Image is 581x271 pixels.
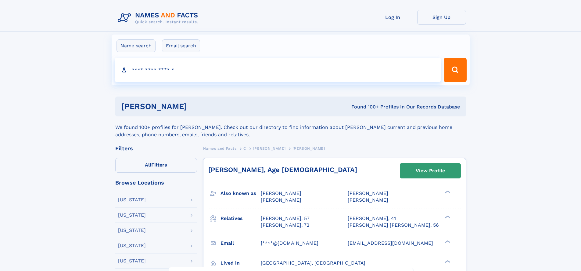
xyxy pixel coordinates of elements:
div: [US_STATE] [118,228,146,233]
a: [PERSON_NAME], 57 [261,215,310,222]
label: Filters [115,158,197,173]
span: [PERSON_NAME] [261,197,301,203]
span: C [243,146,246,151]
div: [US_STATE] [118,213,146,218]
div: Found 100+ Profiles In Our Records Database [269,104,460,110]
a: [PERSON_NAME], 72 [261,222,309,229]
span: [PERSON_NAME] [253,146,285,151]
span: [PERSON_NAME] [348,197,388,203]
button: Search Button [444,58,466,82]
div: ❯ [443,215,451,219]
h1: [PERSON_NAME] [121,103,269,110]
div: [US_STATE] [118,243,146,248]
a: Sign Up [417,10,466,25]
a: [PERSON_NAME] [PERSON_NAME], 56 [348,222,439,229]
span: [EMAIL_ADDRESS][DOMAIN_NAME] [348,240,433,246]
div: ❯ [443,259,451,263]
label: Email search [162,39,200,52]
a: [PERSON_NAME], 41 [348,215,396,222]
span: All [145,162,151,168]
div: View Profile [416,164,445,178]
a: [PERSON_NAME], Age [DEMOGRAPHIC_DATA] [208,166,357,174]
a: View Profile [400,163,461,178]
label: Name search [117,39,156,52]
h3: Relatives [221,213,261,224]
div: We found 100+ profiles for [PERSON_NAME]. Check out our directory to find information about [PERS... [115,116,466,138]
input: search input [115,58,441,82]
a: [PERSON_NAME] [253,145,285,152]
a: Names and Facts [203,145,237,152]
div: [US_STATE] [118,197,146,202]
img: Logo Names and Facts [115,10,203,26]
div: Filters [115,146,197,151]
div: ❯ [443,240,451,244]
div: Browse Locations [115,180,197,185]
div: ❯ [443,190,451,194]
span: [PERSON_NAME] [292,146,325,151]
span: [PERSON_NAME] [261,190,301,196]
h3: Also known as [221,188,261,199]
h3: Lived in [221,258,261,268]
div: [US_STATE] [118,258,146,263]
a: Log In [368,10,417,25]
span: [GEOGRAPHIC_DATA], [GEOGRAPHIC_DATA] [261,260,365,266]
a: C [243,145,246,152]
h3: Email [221,238,261,248]
span: [PERSON_NAME] [348,190,388,196]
